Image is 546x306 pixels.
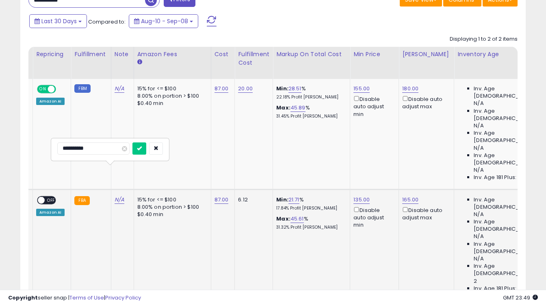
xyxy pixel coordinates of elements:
button: Aug-10 - Sep-08 [129,14,198,28]
div: $0.40 min [137,211,205,218]
span: Last 30 Days [41,17,77,25]
div: Fulfillment [74,50,107,59]
div: 8.00% on portion > $100 [137,92,205,100]
span: OFF [55,86,68,93]
div: seller snap | | [8,294,141,302]
span: ON [38,86,48,93]
a: 87.00 [214,196,229,204]
th: The percentage added to the cost of goods (COGS) that forms the calculator for Min & Max prices. [273,47,350,79]
a: 28.51 [288,85,301,93]
a: 180.00 [402,85,418,93]
p: 17.84% Profit [PERSON_NAME] [276,205,344,211]
p: 22.18% Profit [PERSON_NAME] [276,94,344,100]
div: 6.12 [238,196,266,203]
a: 20.00 [238,85,253,93]
div: Cost [214,50,232,59]
div: % [276,85,344,100]
a: N/A [115,85,124,93]
div: 15% for <= $100 [137,196,205,203]
a: 87.00 [214,85,229,93]
div: Disable auto adjust max [402,94,448,110]
span: N/A [474,144,483,152]
div: Markup on Total Cost [276,50,347,59]
div: Amazon AI [36,98,65,105]
div: % [276,215,344,230]
div: Disable auto adjust min [353,94,392,118]
span: N/A [474,100,483,107]
p: 31.32% Profit [PERSON_NAME] [276,225,344,230]
div: Disable auto adjust max [402,205,448,221]
span: N/A [474,255,483,262]
span: N/A [474,233,483,240]
a: 135.00 [353,196,370,204]
small: Amazon Fees. [137,59,142,66]
span: N/A [474,211,483,218]
div: [PERSON_NAME] [402,50,451,59]
div: Amazon Fees [137,50,208,59]
span: 2 [474,278,477,285]
b: Min: [276,85,288,92]
b: Max: [276,104,290,111]
a: 165.00 [402,196,418,204]
a: 155.00 [353,85,370,93]
span: N/A [474,166,483,174]
div: 15% for <= $100 [137,85,205,92]
span: 2025-10-9 23:49 GMT [503,294,538,302]
b: Max: [276,215,290,223]
a: 45.89 [290,104,305,112]
a: Privacy Policy [105,294,141,302]
div: Repricing [36,50,67,59]
div: Disable auto adjust min [353,205,392,229]
div: $0.40 min [137,100,205,107]
span: Inv. Age 181 Plus: [474,174,516,181]
a: Terms of Use [69,294,104,302]
small: FBM [74,84,90,93]
div: % [276,104,344,119]
span: Compared to: [88,18,126,26]
div: 8.00% on portion > $100 [137,203,205,211]
a: N/A [115,196,124,204]
button: Last 30 Days [29,14,87,28]
p: 31.45% Profit [PERSON_NAME] [276,114,344,119]
a: 21.71 [288,196,299,204]
strong: Copyright [8,294,38,302]
span: OFF [45,197,58,203]
span: Aug-10 - Sep-08 [141,17,188,25]
div: Min Price [353,50,395,59]
div: % [276,196,344,211]
div: Fulfillment Cost [238,50,269,67]
div: Note [115,50,130,59]
a: 45.61 [290,215,304,223]
small: FBA [74,196,89,205]
span: Inv. Age 181 Plus: [474,285,516,292]
div: Amazon AI [36,209,65,216]
b: Min: [276,196,288,203]
span: N/A [474,122,483,129]
div: Displaying 1 to 2 of 2 items [450,35,518,43]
